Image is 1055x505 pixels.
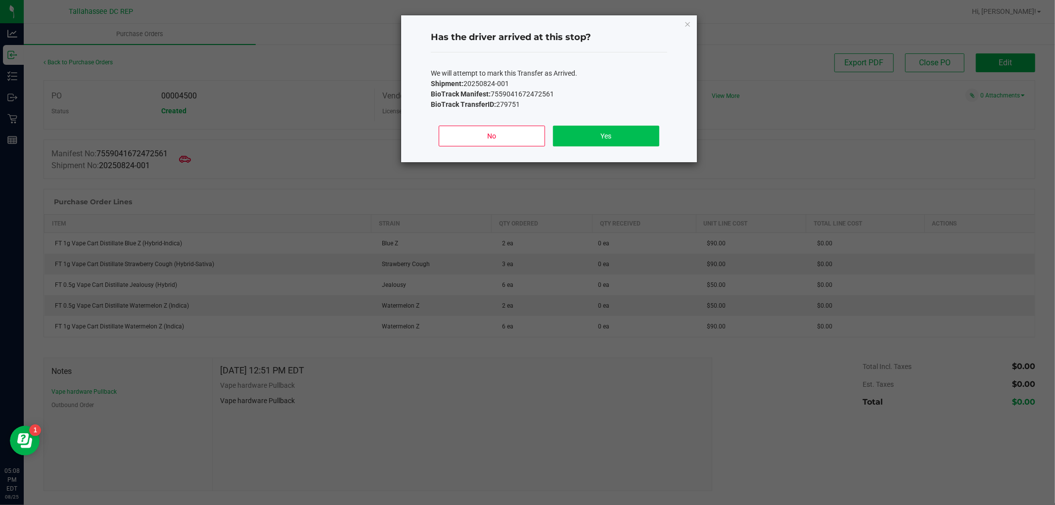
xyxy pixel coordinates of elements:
[29,424,41,436] iframe: Resource center unread badge
[431,31,667,44] h4: Has the driver arrived at this stop?
[439,126,545,146] button: No
[431,99,667,110] p: 279751
[553,126,659,146] button: Yes
[684,18,691,30] button: Close
[431,89,667,99] p: 7559041672472561
[431,80,463,88] b: Shipment:
[431,68,667,79] p: We will attempt to mark this Transfer as Arrived.
[431,100,496,108] b: BioTrack TransferID:
[10,426,40,456] iframe: Resource center
[431,90,491,98] b: BioTrack Manifest:
[431,79,667,89] p: 20250824-001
